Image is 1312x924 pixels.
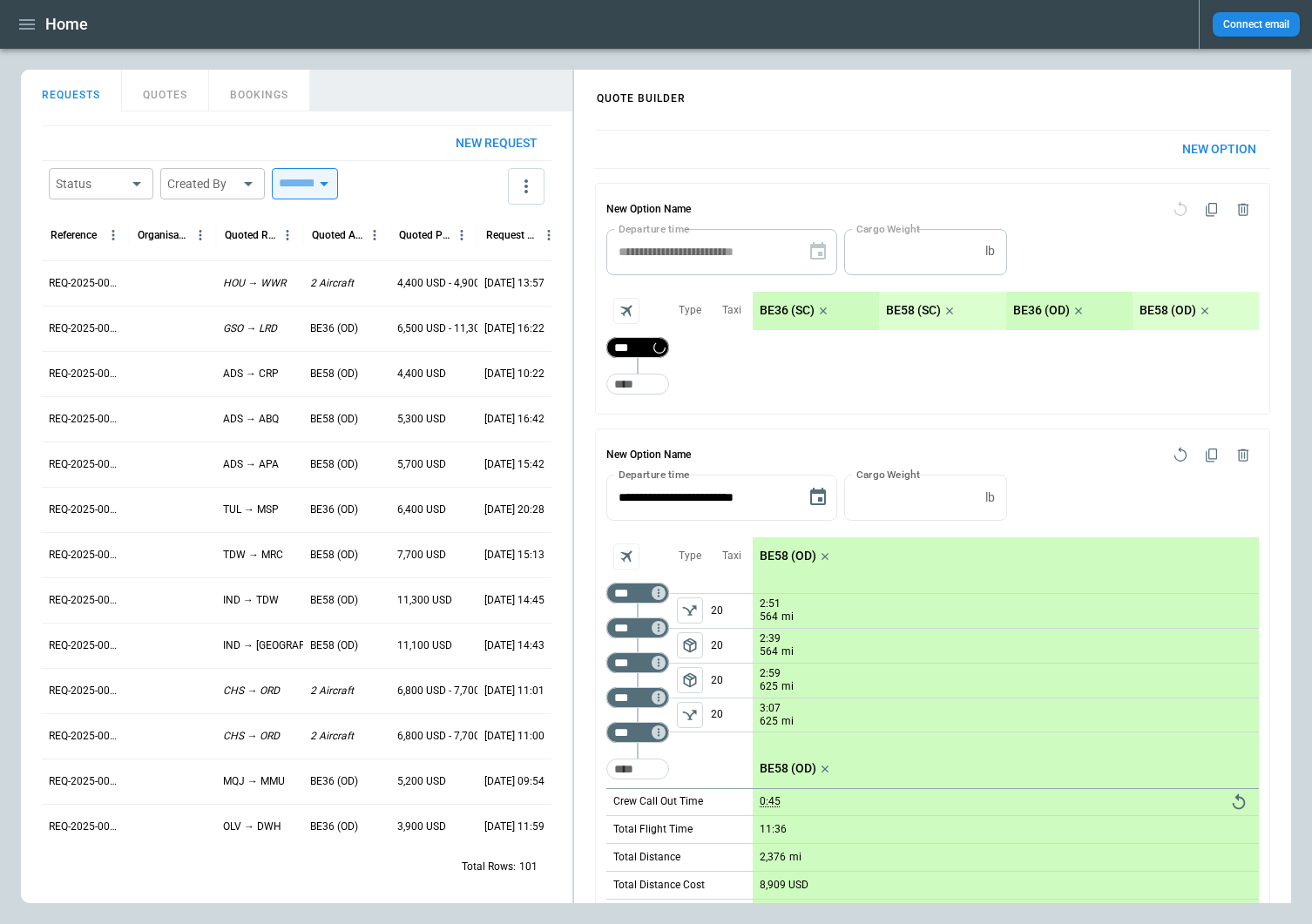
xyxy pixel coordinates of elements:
[484,276,544,291] p: [DATE] 13:57
[760,549,816,563] p: BE58 (OD)
[781,610,794,624] p: mi
[484,819,544,834] p: [DATE] 11:59
[223,367,279,381] p: ADS → CRP
[681,671,699,689] span: package_2
[781,644,794,659] p: mi
[613,543,639,570] span: Aircraft selection
[397,774,446,789] p: 5,200 USD
[51,229,97,241] div: Reference
[223,684,280,698] p: CHS → ORD
[711,594,753,628] p: 20
[760,644,778,659] p: 564
[310,412,358,427] p: BE58 (OD)
[677,597,703,624] button: left aligned
[138,229,189,241] div: Organisation
[397,457,446,472] p: 5,700 USD
[1165,440,1196,471] span: Reset quote option
[711,698,753,732] p: 20
[122,70,209,111] button: QUOTES
[613,298,639,324] span: Aircraft selection
[677,667,703,693] span: Type of sector
[209,70,310,111] button: BOOKINGS
[397,367,446,381] p: 4,400 USD
[538,224,560,246] button: Request Created At (UTC-05:00) column menu
[606,583,669,604] div: Not found
[397,412,446,427] p: 5,300 USD
[223,412,279,427] p: ADS → ABQ
[49,684,122,698] p: REQ-2025-000243
[1165,194,1196,226] span: Reset quote option
[484,412,544,427] p: [DATE] 16:42
[462,860,516,874] p: Total Rows:
[760,823,787,836] p: 11:36
[397,276,503,291] p: 4,400 USD - 4,900 USD
[56,175,125,192] div: Status
[49,412,122,427] p: REQ-2025-000249
[102,224,125,246] button: Reference column menu
[397,638,452,653] p: 11,100 USD
[49,457,122,472] p: REQ-2025-000248
[753,292,1259,330] div: scrollable content
[677,597,703,624] span: Type of sector
[49,729,122,744] p: REQ-2025-000242
[397,502,446,517] p: 6,400 USD
[606,617,669,638] div: Too short
[606,440,691,471] h6: New Option Name
[45,14,88,35] h1: Home
[276,224,299,246] button: Quoted Route column menu
[223,638,356,653] p: IND → [GEOGRAPHIC_DATA]
[619,221,690,236] label: Departure time
[679,549,701,563] p: Type
[681,637,699,654] span: package_2
[484,684,544,698] p: [DATE] 11:01
[760,851,786,864] p: 2,376
[49,367,122,381] p: REQ-2025-000250
[397,729,503,744] p: 6,800 USD - 7,700 USD
[760,303,815,318] p: BE36 (SC)
[760,610,778,624] p: 564
[1227,194,1259,226] span: Delete quote option
[856,467,920,482] label: Cargo Weight
[310,774,358,789] p: BE36 (OD)
[677,632,703,658] button: left aligned
[1227,440,1259,471] span: Delete quote option
[312,229,363,241] div: Quoted Aircraft
[1196,194,1227,226] span: Duplicate quote option
[619,467,690,482] label: Departure time
[484,593,544,608] p: [DATE] 14:45
[223,457,279,472] p: ADS → APA
[760,597,781,610] p: 2:51
[789,850,801,865] p: mi
[223,729,280,744] p: CHS → ORD
[223,276,286,291] p: HOU → WWR
[484,367,544,381] p: [DATE] 10:22
[49,321,122,336] p: REQ-2025-000251
[49,502,122,517] p: REQ-2025-000247
[310,819,358,834] p: BE36 (OD)
[856,221,920,236] label: Cargo Weight
[310,638,358,653] p: BE58 (OD)
[397,321,509,336] p: 6,500 USD - 11,300 USD
[484,729,544,744] p: [DATE] 11:00
[397,548,446,563] p: 7,700 USD
[1196,440,1227,471] span: Duplicate quote option
[781,679,794,694] p: mi
[677,702,703,728] span: Type of sector
[677,632,703,658] span: Type of sector
[167,175,237,192] div: Created By
[1013,303,1070,318] p: BE36 (OD)
[189,224,212,246] button: Organisation column menu
[760,702,781,715] p: 3:07
[722,303,741,318] p: Taxi
[781,714,794,729] p: mi
[49,593,122,608] p: REQ-2025-000245
[606,194,691,226] h6: New Option Name
[760,761,816,776] p: BE58 (OD)
[760,879,808,892] p: 8,909 USD
[606,687,669,708] div: Too short
[310,548,358,563] p: BE58 (OD)
[677,667,703,693] button: left aligned
[310,729,354,744] p: 2 Aircraft
[519,860,538,874] p: 101
[613,822,693,837] p: Total Flight Time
